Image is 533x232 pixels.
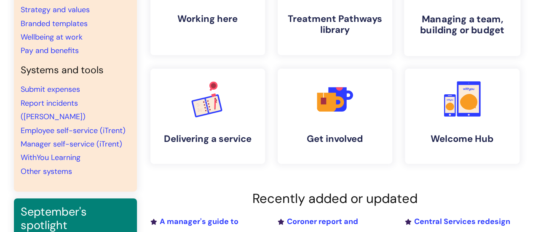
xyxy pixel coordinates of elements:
a: Delivering a service [150,69,265,164]
a: Wellbeing at work [21,32,83,42]
h4: Delivering a service [157,133,258,144]
a: Welcome Hub [405,69,520,164]
a: Employee self-service (iTrent) [21,125,126,136]
a: Submit expenses [21,84,80,94]
a: Pay and benefits [21,45,79,56]
h4: Systems and tools [21,64,130,76]
h4: Get involved [284,133,386,144]
a: Branded templates [21,19,88,29]
a: Strategy and values [21,5,90,15]
h2: Recently added or updated [150,191,520,206]
h4: Managing a team, building or budget [411,13,514,36]
a: Other systems [21,166,72,176]
h4: Welcome Hub [412,133,513,144]
a: WithYou Learning [21,152,80,163]
h4: Working here [157,13,258,24]
a: Get involved [278,69,392,164]
a: Report incidents ([PERSON_NAME]) [21,98,86,122]
h4: Treatment Pathways library [284,13,386,36]
a: Manager self-service (iTrent) [21,139,122,149]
